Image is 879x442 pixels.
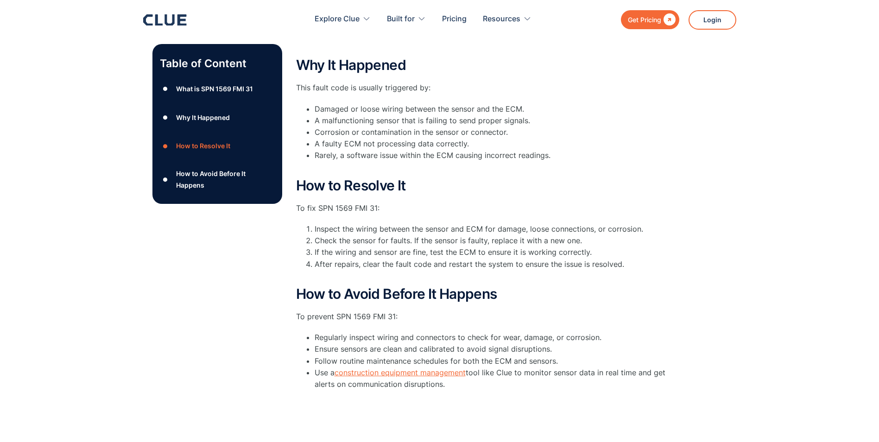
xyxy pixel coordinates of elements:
a: Pricing [442,5,467,34]
p: ‍ [296,37,667,48]
h2: How to Avoid Before It Happens [296,286,667,302]
li: Regularly inspect wiring and connectors to check for wear, damage, or corrosion. [315,332,667,343]
p: To prevent SPN 1569 FMI 31: [296,311,667,322]
li: Ensure sensors are clean and calibrated to avoid signal disruptions. [315,343,667,355]
div: How to Resolve It [176,140,230,152]
a: ●How to Resolve It [160,139,275,153]
a: ●What is SPN 1569 FMI 31 [160,82,275,96]
a: ●How to Avoid Before It Happens [160,168,275,191]
a: ●Why It Happened [160,111,275,125]
div: ● [160,172,171,186]
li: A faulty ECM not processing data correctly. [315,138,667,150]
li: A malfunctioning sensor that is failing to send proper signals. [315,115,667,126]
li: If the wiring and sensor are fine, test the ECM to ensure it is working correctly. [315,246,667,258]
div: What is SPN 1569 FMI 31 [176,83,253,95]
div:  [661,14,676,25]
h2: Why It Happened [296,57,667,73]
p: This fault code is usually triggered by: [296,82,667,94]
div: Get Pricing [628,14,661,25]
a: Get Pricing [621,10,679,29]
li: Inspect the wiring between the sensor and ECM for damage, loose connections, or corrosion. [315,223,667,235]
div: Explore Clue [315,5,360,34]
div: Resources [483,5,520,34]
li: Follow routine maintenance schedules for both the ECM and sensors. [315,355,667,367]
li: Check the sensor for faults. If the sensor is faulty, replace it with a new one. [315,235,667,246]
p: Table of Content [160,56,275,71]
li: Rarely, a software issue within the ECM causing incorrect readings. [315,150,667,173]
li: After repairs, clear the fault code and restart the system to ensure the issue is resolved. [315,259,667,282]
div: ● [160,111,171,125]
div: Explore Clue [315,5,371,34]
h2: How to Resolve It [296,178,667,193]
div: Built for [387,5,415,34]
p: To fix SPN 1569 FMI 31: [296,202,667,214]
li: Damaged or loose wiring between the sensor and the ECM. [315,103,667,115]
li: Corrosion or contamination in the sensor or connector. [315,126,667,138]
a: construction equipment management [335,368,466,377]
div: How to Avoid Before It Happens [176,168,274,191]
li: Use a tool like Clue to monitor sensor data in real time and get alerts on communication disrupti... [315,367,667,390]
a: Login [689,10,736,30]
div: Why It Happened [176,112,230,123]
div: ● [160,82,171,96]
div: Built for [387,5,426,34]
div: ● [160,139,171,153]
div: Resources [483,5,531,34]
